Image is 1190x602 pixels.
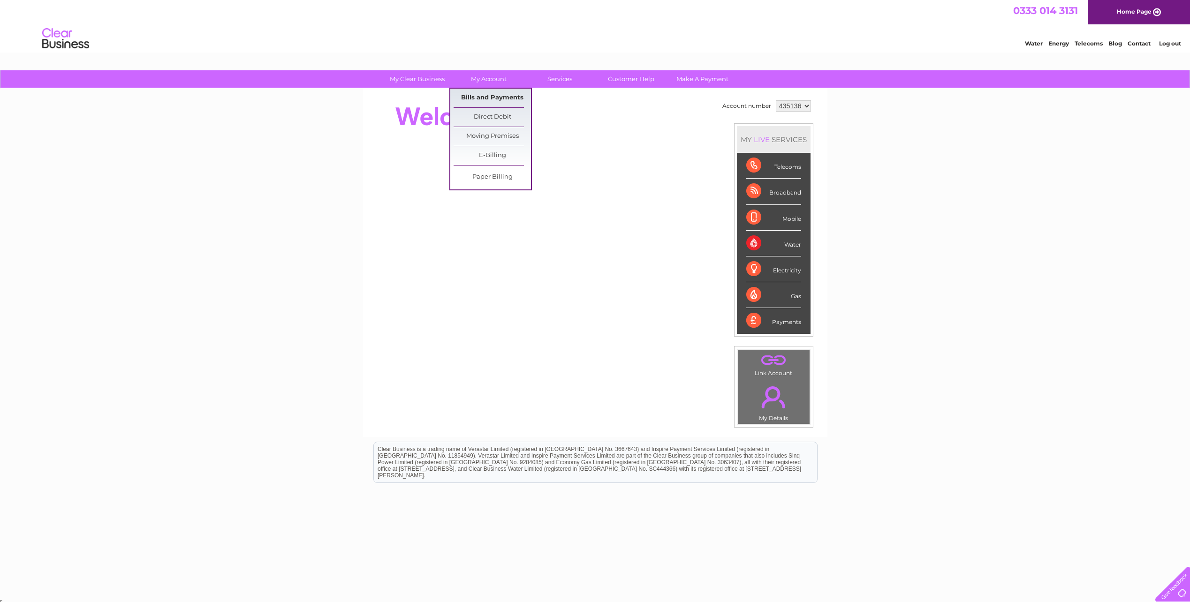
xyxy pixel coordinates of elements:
td: Link Account [737,349,810,379]
a: Paper Billing [454,168,531,187]
a: Make A Payment [664,70,741,88]
a: Energy [1048,40,1069,47]
div: Gas [746,282,801,308]
td: Account number [720,98,773,114]
a: Services [521,70,599,88]
div: LIVE [752,135,772,144]
a: Log out [1159,40,1181,47]
a: My Account [450,70,527,88]
a: Customer Help [592,70,670,88]
a: Bills and Payments [454,89,531,107]
a: 0333 014 3131 [1013,5,1078,16]
a: Water [1025,40,1043,47]
div: Mobile [746,205,801,231]
a: . [740,352,807,369]
a: Direct Debit [454,108,531,127]
div: Telecoms [746,153,801,179]
div: MY SERVICES [737,126,811,153]
div: Broadband [746,179,801,204]
a: E-Billing [454,146,531,165]
div: Payments [746,308,801,333]
a: Moving Premises [454,127,531,146]
a: Contact [1128,40,1151,47]
div: Electricity [746,256,801,282]
div: Clear Business is a trading name of Verastar Limited (registered in [GEOGRAPHIC_DATA] No. 3667643... [374,5,817,45]
a: Blog [1108,40,1122,47]
a: My Clear Business [379,70,456,88]
img: logo.png [42,24,90,53]
td: My Details [737,378,810,424]
a: . [740,381,807,414]
div: Water [746,231,801,256]
a: Telecoms [1075,40,1103,47]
